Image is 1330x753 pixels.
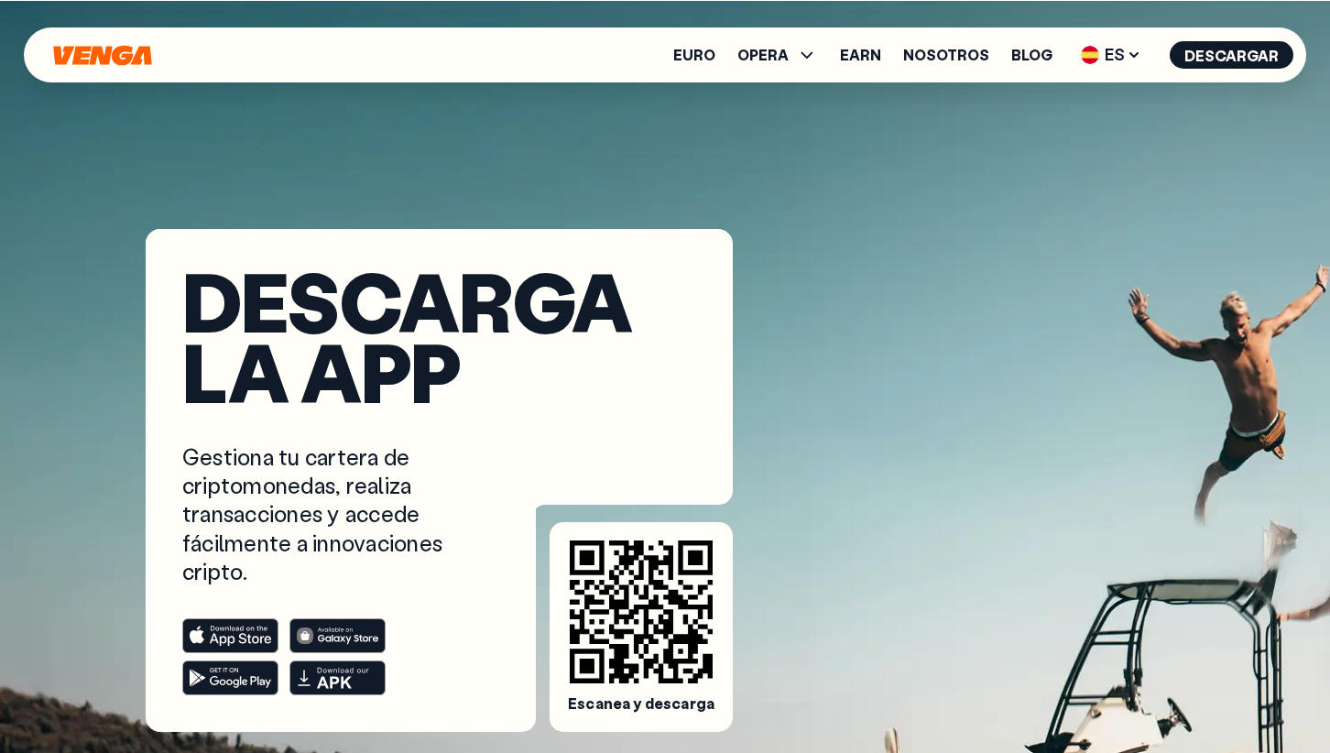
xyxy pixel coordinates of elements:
button: Descargar [1170,41,1293,69]
span: OPERA [737,48,789,62]
span: OPERA [737,44,818,66]
a: Euro [673,48,715,62]
span: Escanea y descarga [568,694,714,714]
a: Blog [1011,48,1052,62]
a: Earn [840,48,881,62]
a: Nosotros [903,48,989,62]
img: flag-es [1081,46,1099,64]
span: ES [1074,40,1148,70]
p: Gestiona tu cartera de criptomonedas, realiza transacciones y accede fácilmente a innovaciones cr... [182,442,483,585]
svg: Inicio [51,45,154,66]
h1: Descarga la app [182,266,696,406]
